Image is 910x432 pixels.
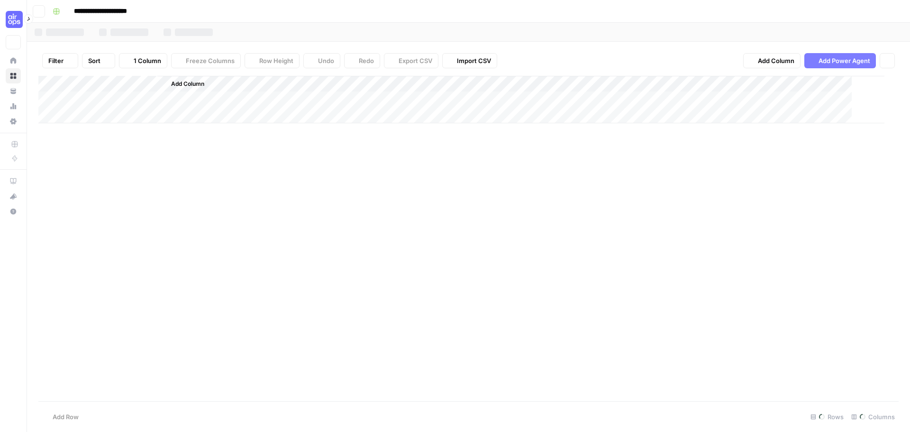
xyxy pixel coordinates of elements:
[847,409,899,424] div: Columns
[38,409,84,424] button: Add Row
[6,11,23,28] img: Cohort 5 Logo
[819,56,870,65] span: Add Power Agent
[6,68,21,83] a: Browse
[6,189,21,204] button: What's new?
[119,53,167,68] button: 1 Column
[6,174,21,189] a: AirOps Academy
[384,53,438,68] button: Export CSV
[807,409,847,424] div: Rows
[6,83,21,99] a: Your Data
[245,53,300,68] button: Row Height
[442,53,497,68] button: Import CSV
[6,204,21,219] button: Help + Support
[457,56,491,65] span: Import CSV
[42,53,78,68] button: Filter
[303,53,340,68] button: Undo
[6,114,21,129] a: Settings
[6,8,21,31] button: Workspace: Cohort 5
[359,56,374,65] span: Redo
[758,56,794,65] span: Add Column
[48,56,64,65] span: Filter
[186,56,235,65] span: Freeze Columns
[6,53,21,68] a: Home
[399,56,432,65] span: Export CSV
[88,56,100,65] span: Sort
[6,99,21,114] a: Usage
[159,78,208,90] button: Add Column
[318,56,334,65] span: Undo
[743,53,801,68] button: Add Column
[171,53,241,68] button: Freeze Columns
[804,53,876,68] button: Add Power Agent
[82,53,115,68] button: Sort
[171,80,204,88] span: Add Column
[259,56,293,65] span: Row Height
[53,412,79,422] span: Add Row
[134,56,161,65] span: 1 Column
[344,53,380,68] button: Redo
[6,189,20,203] div: What's new?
